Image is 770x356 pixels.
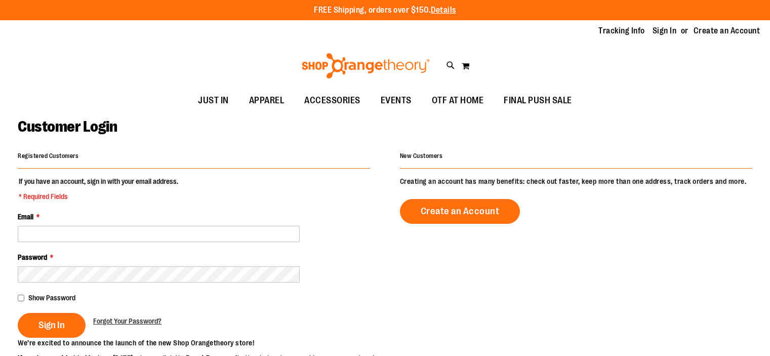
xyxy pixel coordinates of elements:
a: Create an Account [400,199,520,224]
p: Creating an account has many benefits: check out faster, keep more than one address, track orders... [400,176,752,186]
span: Password [18,253,47,261]
span: Create an Account [421,206,500,217]
span: Forgot Your Password? [93,317,161,325]
a: Create an Account [694,25,760,36]
a: Details [431,6,456,15]
span: APPAREL [249,89,285,112]
button: Sign In [18,313,86,338]
span: ACCESSORIES [304,89,360,112]
span: Show Password [28,294,75,302]
span: Sign In [38,320,65,331]
a: Tracking Info [598,25,645,36]
span: JUST IN [198,89,229,112]
img: Shop Orangetheory [300,53,431,78]
a: EVENTS [371,89,422,112]
a: Sign In [653,25,677,36]
strong: New Customers [400,152,443,160]
strong: Registered Customers [18,152,78,160]
a: ACCESSORIES [294,89,371,112]
p: We’re excited to announce the launch of the new Shop Orangetheory store! [18,338,385,348]
a: Forgot Your Password? [93,316,161,326]
legend: If you have an account, sign in with your email address. [18,176,179,202]
a: APPAREL [239,89,295,112]
p: FREE Shipping, orders over $150. [314,5,456,16]
span: Email [18,213,33,221]
a: JUST IN [188,89,239,112]
a: OTF AT HOME [422,89,494,112]
span: * Required Fields [19,191,178,202]
span: FINAL PUSH SALE [504,89,572,112]
span: EVENTS [381,89,412,112]
span: OTF AT HOME [432,89,484,112]
span: Customer Login [18,118,117,135]
a: FINAL PUSH SALE [494,89,582,112]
